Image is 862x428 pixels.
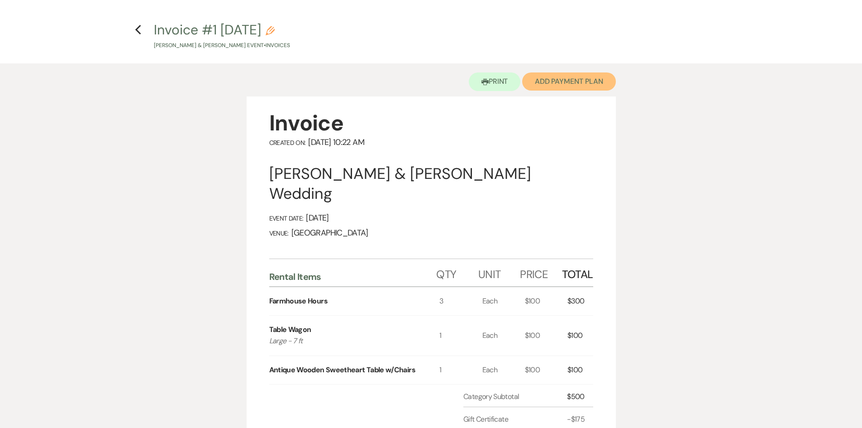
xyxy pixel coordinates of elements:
[269,164,593,204] div: [PERSON_NAME] & [PERSON_NAME] Wedding
[154,41,290,50] p: [PERSON_NAME] & [PERSON_NAME] Event • Invoices
[482,316,525,356] div: Each
[269,324,311,335] div: Table Wagon
[567,316,593,356] div: $100
[269,137,593,148] div: [DATE] 10:22 AM
[478,259,520,286] div: Unit
[482,287,525,315] div: Each
[525,356,567,384] div: $100
[269,139,306,147] span: Created On:
[562,259,593,286] div: Total
[439,287,482,315] div: 3
[269,271,437,283] div: Rental Items
[269,213,593,223] div: [DATE]
[567,391,593,402] div: $500
[522,72,616,91] button: Add Payment Plan
[567,356,593,384] div: $100
[269,109,593,137] div: Invoice
[567,414,593,425] div: -$175
[269,228,593,238] div: [GEOGRAPHIC_DATA]
[439,356,482,384] div: 1
[269,365,415,375] div: Antique Wooden Sweetheart Table w/Chairs
[525,316,567,356] div: $100
[269,296,328,307] div: Farmhouse Hours
[463,391,567,402] div: Category Subtotal
[469,72,521,91] button: Print
[567,287,593,315] div: $300
[525,287,567,315] div: $100
[269,214,304,222] span: Event Date:
[439,316,482,356] div: 1
[269,229,289,237] span: Venue:
[463,414,567,425] div: Gift Certificate
[269,335,423,347] p: Large - 7 ft
[436,259,478,286] div: Qty
[482,356,525,384] div: Each
[154,23,290,50] button: Invoice #1 [DATE][PERSON_NAME] & [PERSON_NAME] Event•Invoices
[520,259,562,286] div: Price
